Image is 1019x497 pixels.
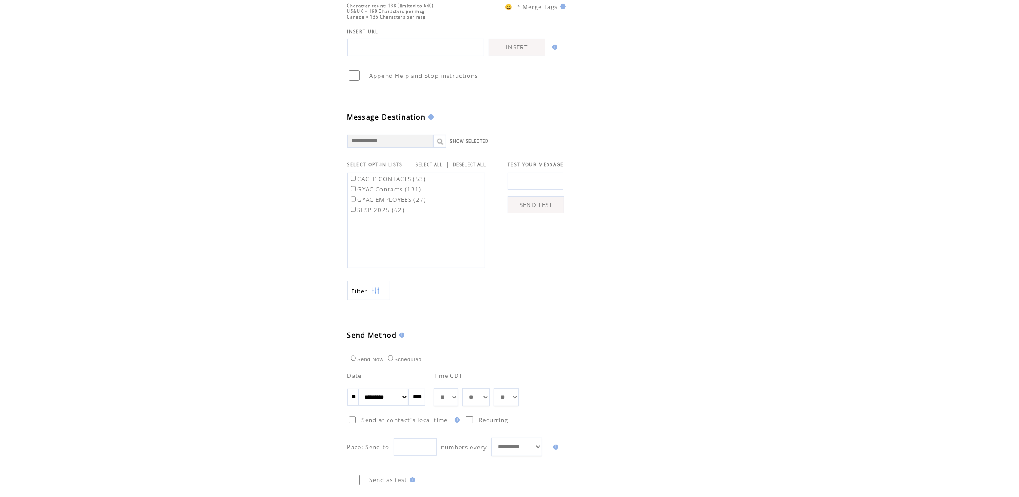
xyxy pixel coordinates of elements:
[347,3,434,9] span: Character count: 138 (limited to 640)
[372,281,379,301] img: filters.png
[416,162,443,167] a: SELECT ALL
[397,333,404,338] img: help.gif
[347,112,426,122] span: Message Destination
[349,357,384,362] label: Send Now
[349,185,422,193] label: GYAC Contacts (131)
[453,162,486,167] a: DESELECT ALL
[349,196,426,204] label: GYAC EMPLOYEES (27)
[361,416,447,424] span: Send at contact`s local time
[479,416,508,424] span: Recurring
[452,417,460,423] img: help.gif
[450,139,489,144] a: SHOW SELECTED
[351,207,356,212] input: SFSP 2025 (62)
[351,176,356,181] input: CACFP CONTACTS (53)
[349,175,426,183] label: CACFP CONTACTS (53)
[508,161,564,167] span: TEST YOUR MESSAGE
[370,476,407,484] span: Send as test
[347,443,389,451] span: Pace: Send to
[489,39,545,56] a: INSERT
[351,196,356,202] input: GYAC EMPLOYEES (27)
[386,357,422,362] label: Scheduled
[351,355,356,361] input: Send Now
[352,287,367,295] span: Show filters
[347,281,390,300] a: Filter
[347,28,379,34] span: INSERT URL
[517,3,558,11] span: * Merge Tags
[550,45,557,50] img: help.gif
[508,196,564,213] a: SEND TEST
[441,443,487,451] span: numbers every
[347,9,425,14] span: US&UK = 160 Characters per msg
[347,330,397,340] span: Send Method
[407,477,415,482] img: help.gif
[347,14,426,20] span: Canada = 136 Characters per msg
[349,206,405,214] label: SFSP 2025 (62)
[505,3,513,11] span: 😀
[388,355,393,361] input: Scheduled
[434,372,463,380] span: Time CDT
[347,372,362,380] span: Date
[370,72,478,80] span: Append Help and Stop instructions
[351,186,356,191] input: GYAC Contacts (131)
[551,445,558,450] img: help.gif
[426,114,434,120] img: help.gif
[347,161,403,167] span: SELECT OPT-IN LISTS
[558,4,566,9] img: help.gif
[446,161,450,168] span: |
